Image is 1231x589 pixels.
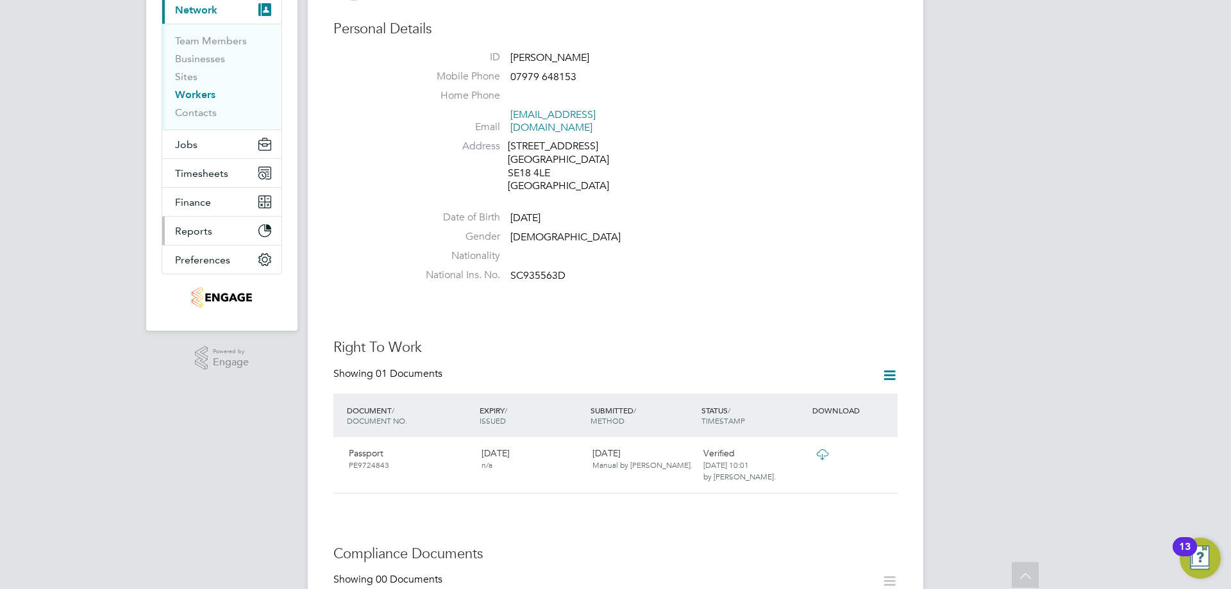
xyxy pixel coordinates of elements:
span: ISSUED [480,415,506,426]
span: Timesheets [175,167,228,179]
span: TIMESTAMP [701,415,745,426]
span: n/a [482,460,492,470]
span: [DATE] [510,212,540,224]
span: 00 Documents [376,573,442,586]
span: Jobs [175,138,197,151]
span: DOCUMENT NO. [347,415,407,426]
div: DOWNLOAD [809,399,898,422]
span: 01 Documents [376,367,442,380]
span: / [505,405,507,415]
div: EXPIRY [476,399,587,432]
button: Reports [162,217,281,245]
span: / [633,405,636,415]
h3: Right To Work [333,338,898,357]
div: 13 [1179,547,1191,563]
span: Engage [213,357,249,368]
div: Network [162,24,281,129]
span: Reports [175,225,212,237]
a: Sites [175,71,197,83]
button: Jobs [162,130,281,158]
span: Manual by [PERSON_NAME]. [592,460,692,470]
a: Team Members [175,35,247,47]
span: [PERSON_NAME] [510,51,589,64]
div: SUBMITTED [587,399,698,432]
h3: Personal Details [333,20,898,38]
button: Preferences [162,245,281,274]
a: Businesses [175,53,225,65]
span: / [728,405,730,415]
label: Mobile Phone [410,70,500,83]
span: Network [175,4,217,16]
div: [STREET_ADDRESS] [GEOGRAPHIC_DATA] SE18 4LE [GEOGRAPHIC_DATA] [508,140,630,193]
span: PE9724843 [349,460,389,470]
span: Verified [703,447,735,459]
h3: Compliance Documents [333,545,898,563]
img: damiagroup-logo-retina.png [192,287,251,308]
label: Address [410,140,500,153]
span: Finance [175,196,211,208]
span: by [PERSON_NAME]. [703,471,776,481]
div: DOCUMENT [344,399,476,432]
span: SC935563D [510,269,565,282]
div: Showing [333,367,445,381]
span: [DEMOGRAPHIC_DATA] [510,231,621,244]
label: Date of Birth [410,211,500,224]
button: Open Resource Center, 13 new notifications [1180,538,1221,579]
div: [DATE] [476,442,587,476]
label: Home Phone [410,89,500,103]
span: [DATE] 10:01 [703,460,749,470]
span: 07979 648153 [510,71,576,83]
a: Workers [175,88,215,101]
span: Powered by [213,346,249,357]
a: Powered byEngage [195,346,249,370]
a: [EMAIL_ADDRESS][DOMAIN_NAME] [510,108,596,135]
div: [DATE] [587,442,698,476]
span: Preferences [175,254,230,266]
div: Showing [333,573,445,586]
label: Gender [410,230,500,244]
div: STATUS [698,399,809,432]
a: Go to home page [162,287,282,308]
span: / [392,405,394,415]
div: Passport [344,442,476,476]
label: Nationality [410,249,500,263]
label: National Ins. No. [410,269,500,282]
span: METHOD [590,415,624,426]
button: Timesheets [162,159,281,187]
a: Contacts [175,106,217,119]
label: Email [410,120,500,134]
label: ID [410,51,500,64]
button: Finance [162,188,281,216]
